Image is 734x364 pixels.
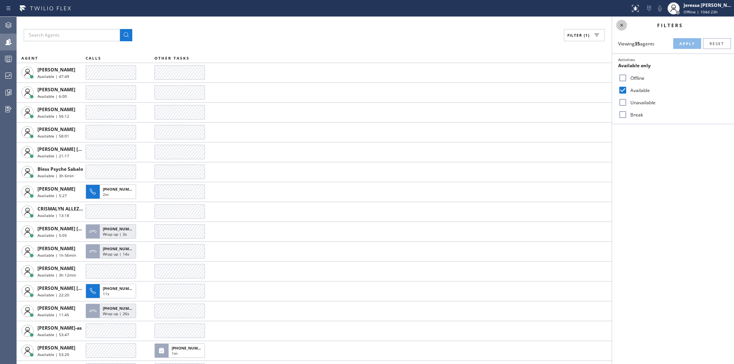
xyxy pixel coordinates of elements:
[103,251,129,257] span: Wrap up | 14s
[37,272,76,278] span: Available | 3h 12min
[103,246,138,251] span: [PHONE_NUMBER]
[103,291,109,296] span: 11s
[37,126,75,133] span: [PERSON_NAME]
[37,86,75,93] span: [PERSON_NAME]
[37,325,82,331] span: [PERSON_NAME]-as
[37,146,114,152] span: [PERSON_NAME] [PERSON_NAME]
[37,352,69,357] span: Available | 53:20
[37,245,75,252] span: [PERSON_NAME]
[103,306,138,311] span: [PHONE_NUMBER]
[37,205,85,212] span: CRISMALYN ALLEZER
[86,222,138,241] button: [PHONE_NUMBER]Wrap up | 3s
[103,226,138,231] span: [PHONE_NUMBER]
[154,341,207,360] button: [PHONE_NUMBER]1m
[37,166,83,172] span: Bless Psyche Sabalo
[618,57,728,62] div: Activities
[618,40,654,47] span: Viewing agents
[673,38,701,49] button: Apply
[172,351,177,356] span: 1m
[103,186,138,192] span: [PHONE_NUMBER]
[654,3,665,14] button: Mute
[37,133,69,139] span: Available | 58:01
[37,265,75,272] span: [PERSON_NAME]
[618,62,651,69] span: Available only
[37,252,76,258] span: Available | 1h 56min
[86,301,138,320] button: [PHONE_NUMBER]Wrap up | 26s
[37,153,69,159] span: Available | 21:17
[37,292,69,298] span: Available | 22:20
[103,192,109,197] span: 2m
[627,99,728,106] label: Unavailable
[37,213,69,218] span: Available | 13:18
[635,40,640,47] strong: 35
[24,29,120,41] input: Search Agents
[37,173,74,178] span: Available | 3h 6min
[103,231,127,237] span: Wrap up | 3s
[627,112,728,118] label: Break
[86,242,138,261] button: [PHONE_NUMBER]Wrap up | 14s
[154,55,190,61] span: OTHER TASKS
[37,285,114,291] span: [PERSON_NAME] [PERSON_NAME]
[684,9,718,15] span: Offline | 104d 23h
[21,55,38,61] span: AGENT
[103,286,138,291] span: [PHONE_NUMBER]
[37,233,67,238] span: Available | 5:05
[37,186,75,192] span: [PERSON_NAME]
[86,182,138,201] button: [PHONE_NUMBER]2m
[710,41,724,46] span: Reset
[627,75,728,81] label: Offline
[172,345,206,351] span: [PHONE_NUMBER]
[37,106,75,113] span: [PERSON_NAME]
[37,312,69,317] span: Available | 11:45
[703,38,731,49] button: Reset
[37,113,69,119] span: Available | 56:12
[564,29,605,41] button: Filter (1)
[37,74,69,79] span: Available | 47:49
[37,66,75,73] span: [PERSON_NAME]
[37,94,67,99] span: Available | 6:00
[103,311,129,316] span: Wrap up | 26s
[37,345,75,351] span: [PERSON_NAME]
[679,41,695,46] span: Apply
[684,2,732,8] div: Jeressa [PERSON_NAME]
[657,22,683,29] span: Filters
[567,32,589,38] span: Filter (1)
[627,87,728,94] label: Available
[37,332,69,337] span: Available | 53:47
[86,55,101,61] span: CALLS
[37,225,114,232] span: [PERSON_NAME] [PERSON_NAME]
[86,281,138,301] button: [PHONE_NUMBER]11s
[37,193,67,198] span: Available | 5:27
[37,305,75,311] span: [PERSON_NAME]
